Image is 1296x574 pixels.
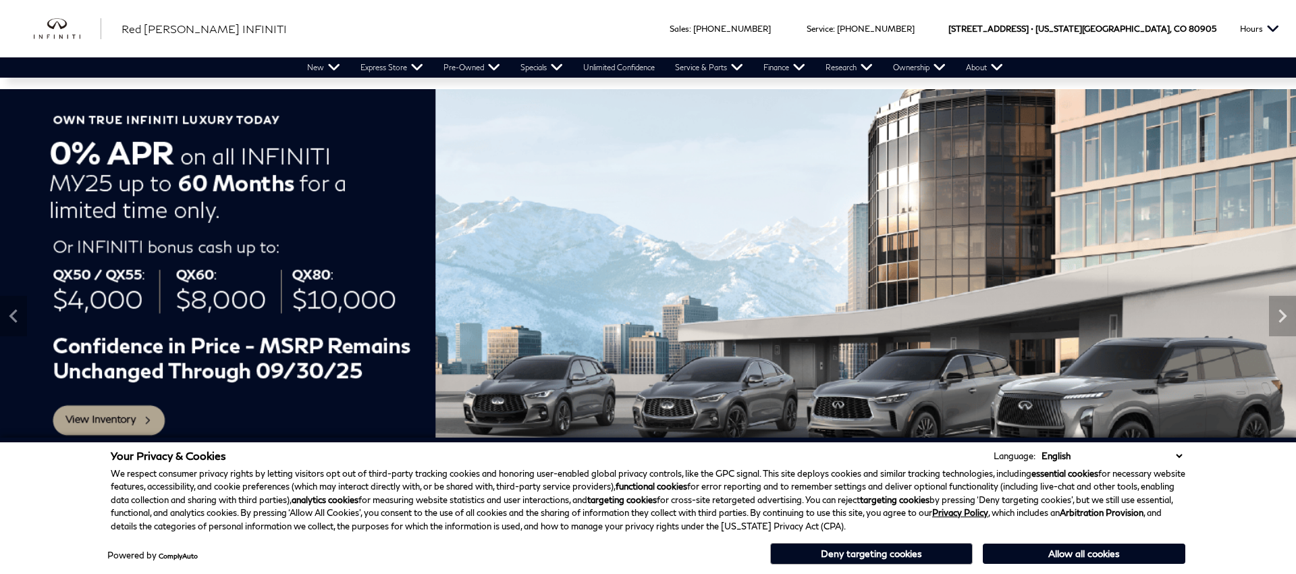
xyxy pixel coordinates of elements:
[297,57,1013,78] nav: Main Navigation
[837,24,915,34] a: [PHONE_NUMBER]
[807,24,833,34] span: Service
[433,57,510,78] a: Pre-Owned
[670,24,689,34] span: Sales
[693,24,771,34] a: [PHONE_NUMBER]
[994,452,1035,461] div: Language:
[753,57,815,78] a: Finance
[122,21,287,37] a: Red [PERSON_NAME] INFINITI
[932,507,988,518] a: Privacy Policy
[956,57,1013,78] a: About
[983,544,1185,564] button: Allow all cookies
[510,57,573,78] a: Specials
[297,57,350,78] a: New
[573,57,665,78] a: Unlimited Confidence
[770,543,973,565] button: Deny targeting cookies
[1269,296,1296,336] div: Next
[948,24,1216,34] a: [STREET_ADDRESS] • [US_STATE][GEOGRAPHIC_DATA], CO 80905
[34,18,101,40] img: INFINITI
[1038,449,1185,463] select: Language Select
[665,57,753,78] a: Service & Parts
[883,57,956,78] a: Ownership
[107,551,198,560] div: Powered by
[616,481,687,492] strong: functional cookies
[159,552,198,560] a: ComplyAuto
[1060,507,1143,518] strong: Arbitration Provision
[689,24,691,34] span: :
[111,449,226,462] span: Your Privacy & Cookies
[111,467,1185,533] p: We respect consumer privacy rights by letting visitors opt out of third-party tracking cookies an...
[292,494,358,505] strong: analytics cookies
[1031,468,1098,479] strong: essential cookies
[860,494,929,505] strong: targeting cookies
[833,24,835,34] span: :
[34,18,101,40] a: infiniti
[815,57,883,78] a: Research
[587,494,657,505] strong: targeting cookies
[350,57,433,78] a: Express Store
[122,22,287,35] span: Red [PERSON_NAME] INFINITI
